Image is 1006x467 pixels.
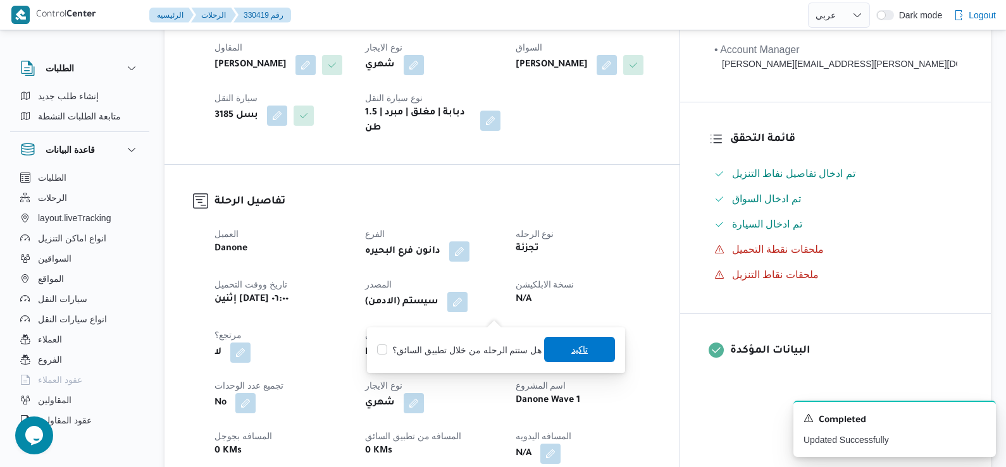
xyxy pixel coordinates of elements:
b: بسل 3185 [214,108,258,123]
span: المسافه من تطبيق السائق [365,431,462,441]
button: Logout [948,3,1001,28]
div: Notification [804,412,986,428]
b: تجزئة [516,241,539,257]
h3: البيانات المؤكدة [730,343,962,360]
span: المصدر [365,279,392,289]
span: المسافه اليدويه [516,431,572,441]
button: الرحلات [191,8,236,23]
button: 330419 رقم [233,8,291,23]
b: [PERSON_NAME] [214,58,287,73]
span: تم ادخال السواق [732,191,801,207]
span: مرتجع؟ [214,330,242,340]
span: تحديد النطاق الجغرافى [365,330,449,340]
b: Danone [214,241,247,257]
span: تاكيد [571,342,588,357]
span: Completed [819,413,866,428]
b: شهري [365,396,395,411]
span: عقود العملاء [38,372,82,387]
span: متابعة الطلبات النشطة [38,109,121,124]
button: المواقع [15,269,144,289]
button: عقود العملاء [15,370,144,390]
span: انواع سيارات النقل [38,312,107,327]
label: هل ستتم الرحله من خلال تطبيق السائق؟ [377,343,542,358]
b: Center [66,10,96,20]
b: (سيستم (الادمن [365,294,438,310]
button: تم ادخال السيارة [709,214,962,234]
span: اجهزة التليفون [38,433,90,448]
span: السواقين [38,251,71,266]
p: Updated Successfully [804,434,986,447]
b: دانون فرع البحيره [365,244,440,259]
button: متابعة الطلبات النشطة [15,106,144,126]
button: إنشاء طلب جديد [15,86,144,106]
b: دبابة | مغلق | مبرد | 1.5 طن [365,106,471,136]
span: اسم المشروع [516,380,566,391]
span: سيارات النقل [38,291,87,306]
span: ملحقات نقطة التحميل [732,244,824,255]
span: العميل [214,229,239,239]
button: تم ادخال تفاصيل نفاط التنزيل [709,164,962,184]
span: تم ادخال السيارة [732,217,802,232]
div: [PERSON_NAME][EMAIL_ADDRESS][PERSON_NAME][DOMAIN_NAME] [714,58,957,71]
span: تجميع عدد الوحدات [214,380,283,391]
span: الطلبات [38,170,66,185]
span: نوع الرحله [516,229,554,239]
span: تم ادخال السيارة [732,219,802,229]
span: Dark mode [894,10,942,20]
span: تم ادخال تفاصيل نفاط التنزيل [732,168,855,179]
span: المقاولين [38,392,71,408]
span: انواع اماكن التنزيل [38,231,106,246]
span: ملحقات نقاط التنزيل [732,267,819,282]
iframe: chat widget [13,416,53,454]
button: انواع اماكن التنزيل [15,228,144,248]
span: المقاول [214,42,242,52]
button: السواقين [15,248,144,269]
button: ملحقات نقطة التحميل [709,240,962,260]
button: العملاء [15,329,144,349]
button: عقود المقاولين [15,410,144,430]
span: ملحقات نقاط التنزيل [732,269,819,280]
span: الفرع [365,229,385,239]
b: Danone Wave 1 [516,393,580,408]
button: قاعدة البيانات [20,142,139,157]
button: المقاولين [15,390,144,410]
h3: قاعدة البيانات [46,142,95,157]
span: • Account Manager abdallah.mohamed@illa.com.eg [714,42,957,71]
span: تم ادخال السواق [732,193,801,204]
button: layout.liveTracking [15,208,144,228]
img: X8yXhbKr1z7QwAAAABJRU5ErkJggg== [11,6,30,24]
span: نوع سيارة النقل [365,93,423,103]
b: لا [214,345,221,360]
button: تم ادخال السواق [709,189,962,209]
span: الفروع [38,352,62,367]
h3: الطلبات [46,61,74,76]
button: الفروع [15,349,144,370]
button: اجهزة التليفون [15,430,144,451]
button: تاكيد [544,337,615,362]
span: المواقع [38,271,64,286]
span: المسافه بجوجل [214,431,272,441]
span: Logout [969,8,996,23]
span: layout.liveTracking [38,210,111,226]
h3: قائمة التحقق [730,131,962,148]
b: شهري [365,58,395,73]
span: نسخة الابلكيشن [516,279,574,289]
button: الطلبات [15,167,144,188]
button: سيارات النقل [15,289,144,309]
b: 0 KMs [365,444,392,459]
span: تم ادخال تفاصيل نفاط التنزيل [732,166,855,181]
div: قاعدة البيانات [10,167,149,441]
button: الرئيسيه [149,8,194,23]
b: 0 KMs [214,444,242,459]
button: ملحقات نقاط التنزيل [709,265,962,285]
b: N/A [516,292,531,307]
span: سيارة النقل [214,93,258,103]
b: إثنين [DATE] ٠٦:٠٠ [214,292,289,307]
span: تاريخ ووقت التحميل [214,279,287,289]
b: [PERSON_NAME] [516,58,588,73]
span: السواق [516,42,542,52]
div: الطلبات [10,86,149,131]
span: إنشاء طلب جديد [38,88,99,104]
b: No [214,396,227,411]
span: الرحلات [38,190,67,205]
